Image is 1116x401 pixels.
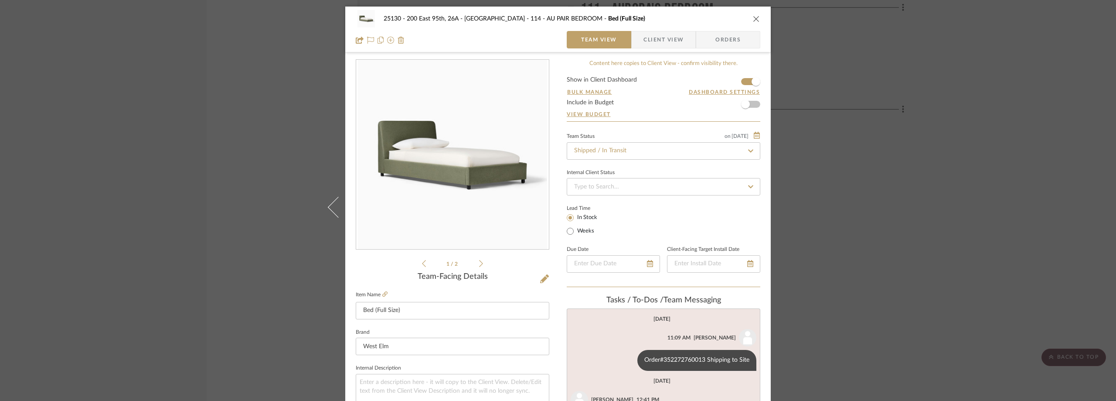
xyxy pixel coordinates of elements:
[567,247,589,252] label: Due Date
[356,291,388,298] label: Item Name
[567,178,760,195] input: Type to Search…
[358,60,547,250] img: 53f9d609-e0d9-454a-a2d1-cb3385d5d862_436x436.jpg
[752,15,760,23] button: close
[575,214,597,222] label: In Stock
[567,296,760,305] div: team Messaging
[384,16,531,22] span: 25130 - 200 East 95th, 26A - [GEOGRAPHIC_DATA]
[567,88,612,96] button: Bulk Manage
[356,338,549,355] input: Enter Brand
[567,255,660,273] input: Enter Due Date
[356,272,549,282] div: Team-Facing Details
[531,16,608,22] span: 114 - AU PAIR BEDROOM
[667,247,739,252] label: Client-Facing Target Install Date
[446,261,451,267] span: 1
[356,60,549,250] div: 0
[731,133,749,139] span: [DATE]
[653,378,670,384] div: [DATE]
[398,37,405,44] img: Remove from project
[567,59,760,68] div: Content here copies to Client View - confirm visibility there.
[706,31,750,48] span: Orders
[567,111,760,118] a: View Budget
[739,329,756,346] img: user_avatar.png
[637,350,756,371] div: Order#352272760013 Shipping to Site
[725,134,731,139] span: on
[608,16,645,22] span: Bed (Full Size)
[451,261,455,267] span: /
[581,31,617,48] span: Team View
[567,171,615,175] div: Internal Client Status
[567,142,760,160] input: Type to Search…
[455,261,459,267] span: 2
[356,10,377,27] img: 53f9d609-e0d9-454a-a2d1-cb3385d5d862_48x40.jpg
[688,88,760,96] button: Dashboard Settings
[667,334,691,342] div: 11:09 AM
[667,255,760,273] input: Enter Install Date
[653,316,670,322] div: [DATE]
[567,134,595,139] div: Team Status
[694,334,736,342] div: [PERSON_NAME]
[356,330,370,335] label: Brand
[575,227,594,235] label: Weeks
[606,296,663,304] span: Tasks / To-Dos /
[643,31,684,48] span: Client View
[356,302,549,319] input: Enter Item Name
[567,212,612,236] mat-radio-group: Select item type
[356,366,401,370] label: Internal Description
[567,204,612,212] label: Lead Time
